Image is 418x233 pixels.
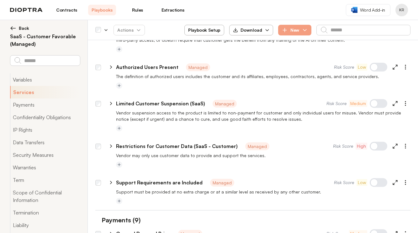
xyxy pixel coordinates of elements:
button: Payments [10,98,80,111]
a: Contracts [53,5,81,15]
span: Back [19,25,29,31]
button: Add tag [116,162,122,168]
a: Extractions [159,5,187,15]
span: Risk Score [334,64,354,70]
span: Risk Score [326,100,347,107]
button: Confidentiality Obligations [10,111,80,124]
span: Risk Score [333,143,353,149]
button: Termination [10,206,80,219]
button: Services [10,86,80,98]
p: Authorized Users Present [116,63,178,71]
p: The definition of authorized users includes the customer and its affiliates, employees, contracto... [116,73,410,80]
button: Add tag [116,125,122,131]
button: Profile menu [395,4,408,16]
button: Variables [10,73,80,86]
button: IP Rights [10,124,80,136]
h1: Payments (9) [95,215,140,225]
h2: SaaS - Customer Favorable (Managed) [10,33,80,48]
button: High [356,143,367,150]
button: Data Transfers [10,136,80,149]
button: Low [357,179,367,186]
p: Limited Customer Suspension (SaaS) [116,100,205,107]
p: Vendor suspension access to the product is limited to non-payment for customer and only individua... [116,110,410,122]
span: Managed [213,100,237,108]
button: Low [357,64,367,71]
span: Managed [210,179,234,187]
button: Term [10,174,80,186]
button: Scope of Confidential Information [10,186,80,206]
button: New [278,25,311,35]
p: Support must be provided at no extra charge or at a similar level as received by any other customer. [116,189,410,195]
button: Actions [114,25,145,35]
button: Add tag [116,46,122,52]
button: Add tag [116,198,122,204]
a: Rules [124,5,151,15]
p: Support Requirements are Included [116,179,203,186]
img: logo [10,8,43,12]
img: word [351,7,357,13]
span: High [357,143,366,149]
button: Playbook Setup [184,25,224,35]
span: Risk Score [334,179,354,186]
button: Liability [10,219,80,231]
span: Word Add-in [360,7,385,13]
a: Playbooks [88,5,116,15]
span: Low [358,179,366,186]
div: Select all [95,27,101,33]
button: Back [10,25,80,31]
span: Actions [112,24,146,36]
span: Low [358,64,366,70]
img: left arrow [10,25,16,31]
button: Download [229,25,273,35]
a: Word Add-in [346,4,390,16]
button: Security Measures [10,149,80,161]
div: Download [233,27,262,33]
span: Managed [245,142,269,150]
span: Managed [186,63,210,71]
p: Restrictions for Customer Data (SaaS - Customer) [116,142,238,150]
span: Medium [350,100,366,107]
button: Medium [349,100,367,107]
button: Warranties [10,161,80,174]
button: Add tag [116,82,122,89]
p: Vendor may only use customer data to provide and support the services. [116,152,410,159]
